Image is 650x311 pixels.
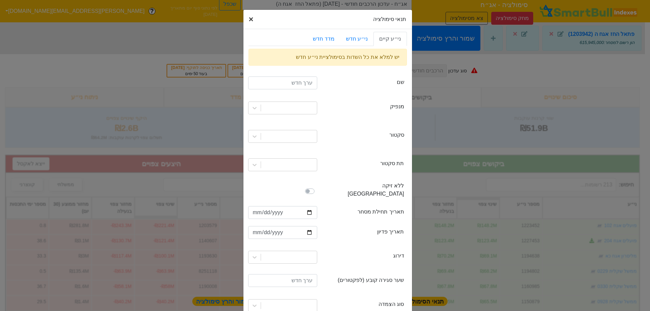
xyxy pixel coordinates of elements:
[380,159,404,168] label: תת סקטור
[248,49,407,66] div: יש למלא את כל השדות בסימולציית ני״ע חדש
[397,78,404,86] label: שם
[373,32,407,46] a: ני״ע קיים
[389,131,404,139] label: סקטור
[325,182,404,198] label: ללא זיקה [GEOGRAPHIC_DATA]
[390,103,404,111] label: מנפיק
[249,15,254,24] span: ×
[307,32,340,46] a: מדד חדש
[338,276,404,284] label: שער סגירה קובע (לפקטורים)
[340,32,373,46] a: ני״ע חדש
[248,274,317,287] input: ערך חדש
[243,10,412,29] div: תנאי סימולציה
[378,300,404,308] label: סוג הצמדה
[357,208,404,216] label: תאריך תחילת מסחר
[377,228,404,236] label: תאריך פדיון
[248,76,317,89] input: ערך חדש
[393,252,404,260] label: דירוג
